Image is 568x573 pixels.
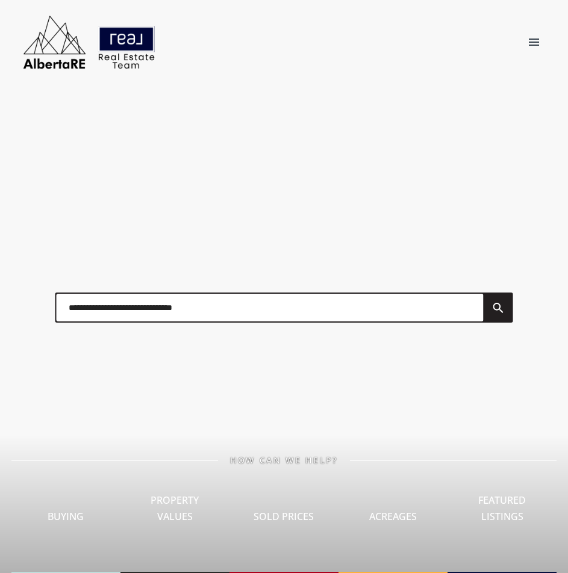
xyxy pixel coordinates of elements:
a: Property Values [120,450,229,573]
a: Sold Prices [229,466,339,573]
span: Sold Prices [254,510,314,523]
a: Featured Listings [448,450,557,573]
span: Acreages [369,510,417,523]
a: Buying [11,466,120,573]
span: Featured Listings [478,494,526,523]
a: Acreages [339,466,448,573]
span: Property Values [151,494,199,523]
span: Buying [48,510,84,523]
img: AlbertaRE Real Estate Team | Real Broker [17,12,161,72]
